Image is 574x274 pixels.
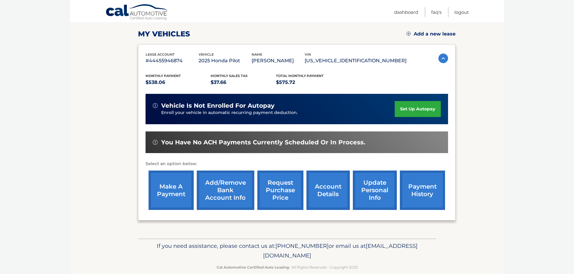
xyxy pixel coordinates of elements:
[395,101,441,117] a: set up autopay
[211,74,248,78] span: Monthly sales Tax
[105,4,169,21] a: Cal Automotive
[149,171,194,210] a: make a payment
[305,57,406,65] p: [US_VEHICLE_IDENTIFICATION_NUMBER]
[146,52,175,57] span: lease account
[394,7,418,17] a: Dashboard
[454,7,469,17] a: Logout
[252,52,262,57] span: name
[153,140,158,145] img: alert-white.svg
[406,32,411,36] img: add.svg
[305,52,311,57] span: vin
[142,241,432,260] p: If you need assistance, please contact us at: or email us at
[197,171,254,210] a: Add/Remove bank account info
[146,78,211,87] p: $538.06
[138,29,190,38] h2: my vehicles
[275,242,329,249] span: [PHONE_NUMBER]
[211,78,276,87] p: $37.66
[161,102,274,109] span: vehicle is not enrolled for autopay
[353,171,397,210] a: update personal info
[431,7,441,17] a: FAQ's
[276,78,341,87] p: $575.72
[153,103,158,108] img: alert-white.svg
[252,57,305,65] p: [PERSON_NAME]
[306,171,350,210] a: account details
[146,74,181,78] span: Monthly Payment
[142,264,432,270] p: - All Rights Reserved - Copyright 2025
[146,57,199,65] p: #44455946874
[199,52,214,57] span: vehicle
[257,171,303,210] a: request purchase price
[263,242,418,259] span: [EMAIL_ADDRESS][DOMAIN_NAME]
[146,160,448,168] p: Select an option below:
[406,31,456,37] a: Add a new lease
[400,171,445,210] a: payment history
[276,74,324,78] span: Total Monthly Payment
[438,54,448,63] img: accordion-active.svg
[199,57,252,65] p: 2025 Honda Pilot
[161,109,395,116] p: Enroll your vehicle in automatic recurring payment deduction.
[161,139,365,146] span: You have no ACH payments currently scheduled or in process.
[217,265,289,269] strong: Cal Automotive Certified Auto Leasing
